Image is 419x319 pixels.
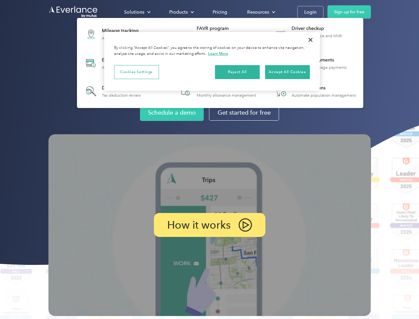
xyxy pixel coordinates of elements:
a: Sign up for free [327,5,371,19]
a: FAVR programFixed & Variable Rate reimbursement design & management [175,22,265,46]
button: Close [303,33,318,47]
div: Deduction finder [102,85,141,91]
div: Resources [241,6,281,18]
div: Products [169,8,188,16]
div: Resources [247,8,269,16]
div: Login [304,8,316,16]
nav: Products [77,18,363,108]
button: Reject All [215,65,260,79]
a: Pricing [206,6,234,18]
div: By clicking “Accept All Cookies”, you agree to the storing of cookies on your device to enhance s... [114,45,310,57]
div: Pricing [213,8,227,16]
div: FAVR program [197,25,265,32]
a: HR IntegrationsAutomate population management [270,80,359,102]
div: Driver checkup [292,25,360,32]
div: Mileage tracking [102,28,145,34]
a: Get started for free [209,105,279,121]
div: HR Integrations [292,85,356,91]
div: Tax deduction review [102,93,141,98]
a: Driver checkupLicense, insurance and MVR verification [270,22,360,46]
div: Monthly allowance management [197,93,256,98]
div: Solutions [117,6,156,18]
div: Automatic mileage logs [102,36,145,41]
button: Accept All Cookies [265,65,310,79]
a: Expense trackingAutomatic transaction logs [80,51,153,75]
div: Privacy [104,32,320,91]
div: Solutions [124,8,144,16]
a: Mileage trackingAutomatic mileage logs [80,22,148,46]
a: Accountable planMonthly allowance management [175,80,259,102]
div: License, insurance and MVR verification [292,34,360,43]
input: Submit [49,40,82,53]
p: How it works [167,221,231,229]
div: Automate population management [292,93,356,98]
div: Cookie banner [104,32,320,91]
a: Login [297,6,323,18]
a: Schedule a demo [140,104,204,121]
div: Products [163,6,199,18]
button: Cookies Settings [114,65,159,79]
a: Deduction finderTax deduction review [80,80,144,102]
div: Automatic transaction logs [102,65,150,70]
a: Go to homepage [48,6,98,18]
a: More information about your privacy, opens in a new tab [208,51,228,56]
div: Expense tracking [102,57,150,63]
